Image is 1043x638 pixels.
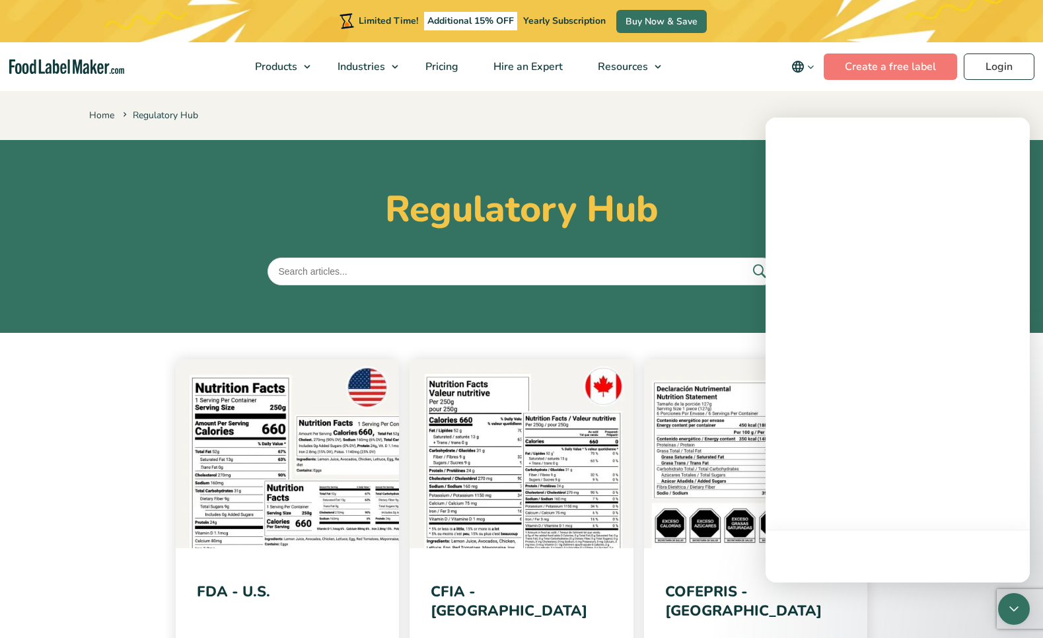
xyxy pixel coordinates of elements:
[964,53,1034,80] a: Login
[824,53,957,80] a: Create a free label
[431,582,587,621] a: CFIA - [GEOGRAPHIC_DATA]
[408,42,473,91] a: Pricing
[197,582,270,602] a: FDA - U.S.
[89,188,954,231] h1: Regulatory Hub
[89,109,114,122] a: Home
[998,593,1030,625] div: Open Intercom Messenger
[616,10,707,33] a: Buy Now & Save
[523,15,606,27] span: Yearly Subscription
[424,12,517,30] span: Additional 15% OFF
[334,59,386,74] span: Industries
[489,59,564,74] span: Hire an Expert
[594,59,649,74] span: Resources
[120,109,198,122] span: Regulatory Hub
[581,42,668,91] a: Resources
[268,258,776,285] input: Search articles...
[476,42,577,91] a: Hire an Expert
[359,15,418,27] span: Limited Time!
[665,582,822,621] a: COFEPRIS - [GEOGRAPHIC_DATA]
[320,42,405,91] a: Industries
[251,59,299,74] span: Products
[421,59,460,74] span: Pricing
[238,42,317,91] a: Products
